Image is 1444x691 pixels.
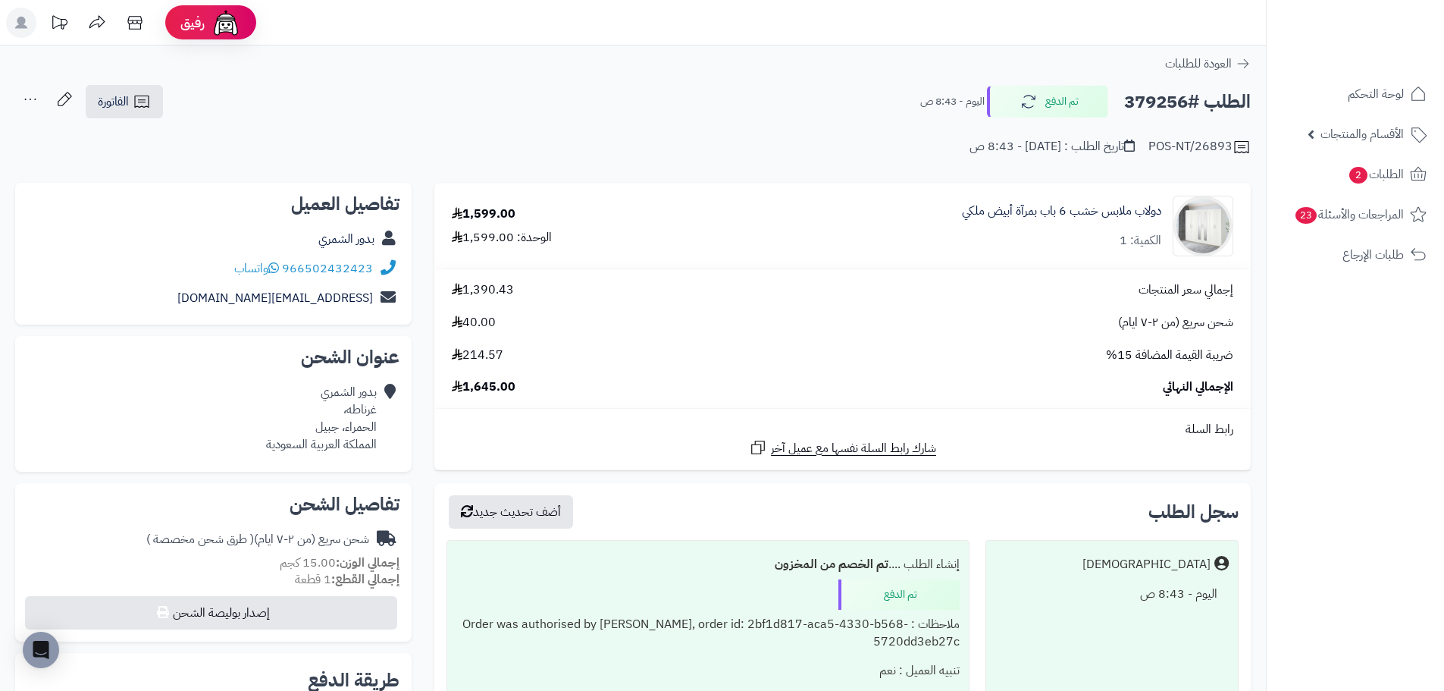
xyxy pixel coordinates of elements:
[336,554,399,572] strong: إجمالي الوزن:
[146,531,369,548] div: شحن سريع (من ٢-٧ ايام)
[749,438,936,457] a: شارك رابط السلة نفسها مع عميل آخر
[962,203,1161,220] a: دولاب ملابس خشب 6 باب بمرآة أبيض ملكي
[1165,55,1232,73] span: العودة للطلبات
[1082,556,1211,573] div: [DEMOGRAPHIC_DATA]
[308,671,399,689] h2: طريقة الدفع
[452,281,514,299] span: 1,390.43
[146,530,254,548] span: ( طرق شحن مخصصة )
[180,14,205,32] span: رفيق
[456,550,959,579] div: إنشاء الطلب ....
[27,195,399,213] h2: تفاصيل العميل
[1276,156,1435,193] a: الطلبات2
[987,86,1108,118] button: تم الدفع
[995,579,1229,609] div: اليوم - 8:43 ص
[1276,196,1435,233] a: المراجعات والأسئلة23
[920,94,985,109] small: اليوم - 8:43 ص
[449,495,573,529] button: أضف تحديث جديد
[1294,204,1404,225] span: المراجعات والأسئلة
[440,421,1245,438] div: رابط السلة
[452,347,503,364] span: 214.57
[1139,281,1233,299] span: إجمالي سعر المنتجات
[1148,503,1239,521] h3: سجل الطلب
[295,570,399,589] small: 1 قطعة
[27,495,399,514] h2: تفاصيل الشحن
[775,555,888,573] b: تم الخصم من المخزون
[1348,83,1404,105] span: لوحة التحكم
[280,554,399,572] small: 15.00 كجم
[1349,167,1367,184] span: 2
[1148,138,1251,156] div: POS-NT/26893
[452,206,515,223] div: 1,599.00
[177,289,373,307] a: [EMAIL_ADDRESS][DOMAIN_NAME]
[318,230,374,248] a: بدور الشمري
[1173,196,1233,256] img: 1733065410-1-90x90.jpg
[1106,347,1233,364] span: ضريبة القيمة المضافة 15%
[1276,237,1435,273] a: طلبات الإرجاع
[86,85,163,118] a: الفاتورة
[331,570,399,589] strong: إجمالي القطع:
[1124,86,1251,118] h2: الطلب #379256
[1118,314,1233,331] span: شحن سريع (من ٢-٧ ايام)
[234,259,279,278] a: واتساب
[27,348,399,366] h2: عنوان الشحن
[452,314,496,331] span: 40.00
[456,610,959,657] div: ملاحظات : Order was authorised by [PERSON_NAME], order id: 2bf1d817-aca5-4330-b568-5720dd3eb27c
[1348,164,1404,185] span: الطلبات
[1120,232,1161,250] div: الكمية: 1
[282,259,373,278] a: 966502432423
[456,656,959,686] div: تنبيه العميل : نعم
[211,8,241,38] img: ai-face.png
[23,632,59,668] div: Open Intercom Messenger
[1320,124,1404,145] span: الأقسام والمنتجات
[1163,378,1233,396] span: الإجمالي النهائي
[98,93,129,111] span: الفاتورة
[266,384,377,453] div: بدور الشمري غرناطه، الحمراء، جبيل المملكة العربية السعودية
[40,8,78,42] a: تحديثات المنصة
[1295,207,1317,224] span: 23
[771,440,936,457] span: شارك رابط السلة نفسها مع عميل آخر
[452,378,515,396] span: 1,645.00
[452,229,552,247] div: الوحدة: 1,599.00
[838,579,960,610] div: تم الدفع
[969,138,1135,155] div: تاريخ الطلب : [DATE] - 8:43 ص
[1341,40,1430,72] img: logo-2.png
[25,596,397,630] button: إصدار بوليصة الشحن
[1276,76,1435,112] a: لوحة التحكم
[1342,244,1404,265] span: طلبات الإرجاع
[1165,55,1251,73] a: العودة للطلبات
